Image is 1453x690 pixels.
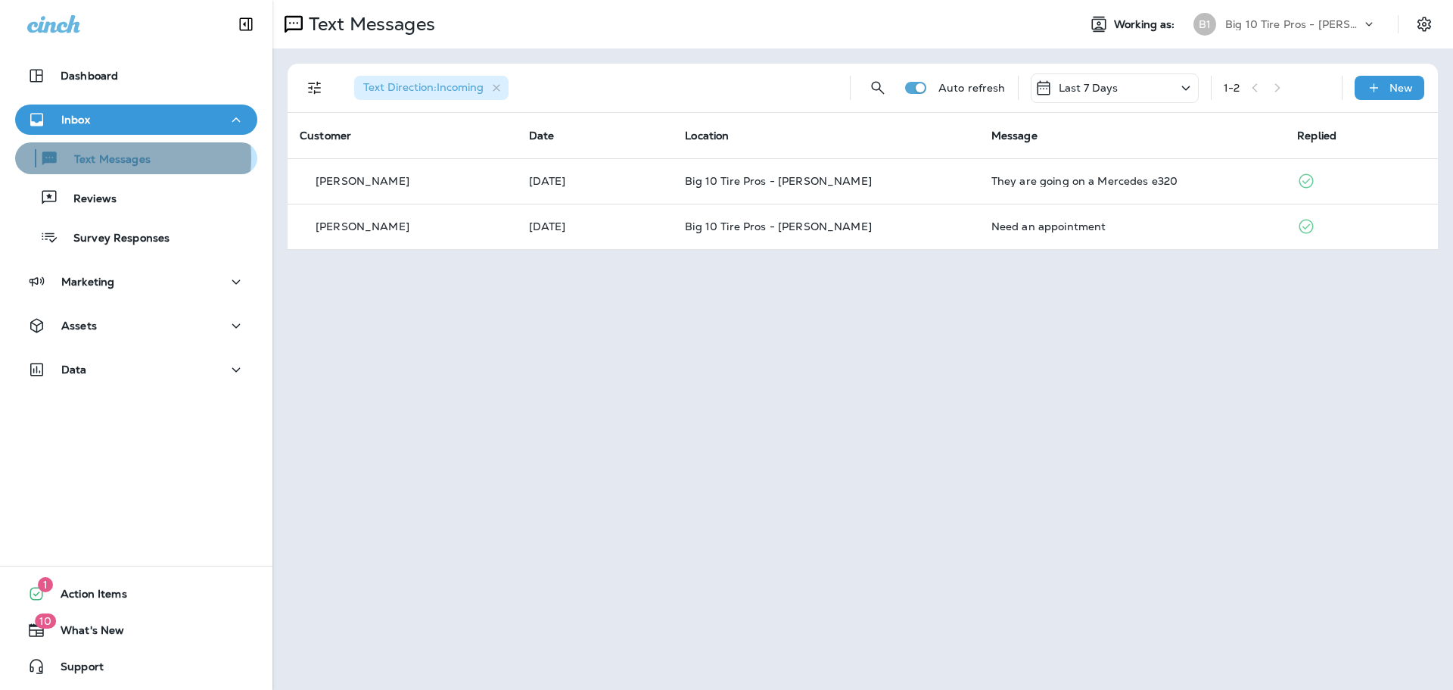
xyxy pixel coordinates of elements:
button: Settings [1411,11,1438,38]
p: Last 7 Days [1059,82,1119,94]
span: What's New [45,624,124,642]
span: 1 [38,577,53,592]
span: 10 [35,614,56,629]
div: Need an appointment [991,220,1273,233]
span: Customer [300,129,351,142]
button: 10What's New [15,615,257,645]
span: Big 10 Tire Pros - [PERSON_NAME] [685,220,871,233]
span: Message [991,129,1038,142]
p: New [1389,82,1413,94]
p: Marketing [61,276,114,288]
span: Location [685,129,729,142]
button: Filters [300,73,330,103]
button: Inbox [15,105,257,135]
span: Action Items [45,588,127,606]
p: Dashboard [61,70,118,82]
div: 1 - 2 [1224,82,1240,94]
button: Collapse Sidebar [225,9,267,39]
p: Big 10 Tire Pros - [PERSON_NAME] [1225,18,1361,30]
div: They are going on a Mercedes e320 [991,175,1273,187]
p: Reviews [58,192,117,207]
span: Date [529,129,555,142]
button: 1Action Items [15,579,257,609]
span: Big 10 Tire Pros - [PERSON_NAME] [685,174,871,188]
p: Sep 30, 2025 09:08 PM [529,220,661,233]
p: Assets [61,320,97,332]
p: Oct 1, 2025 05:44 PM [529,175,661,187]
p: Data [61,364,87,376]
button: Search Messages [863,73,893,103]
p: Text Messages [303,13,435,36]
button: Text Messages [15,142,257,174]
button: Reviews [15,182,257,214]
span: Replied [1297,129,1336,142]
span: Support [45,660,104,679]
div: B1 [1193,13,1216,36]
p: Inbox [61,114,90,126]
button: Support [15,651,257,682]
p: Auto refresh [938,82,1006,94]
span: Working as: [1114,18,1178,31]
p: Text Messages [59,153,151,167]
div: Text Direction:Incoming [354,76,509,100]
p: [PERSON_NAME] [316,175,409,187]
button: Dashboard [15,61,257,91]
button: Data [15,354,257,385]
p: Survey Responses [58,232,170,246]
button: Assets [15,311,257,341]
button: Marketing [15,267,257,297]
p: [PERSON_NAME] [316,220,409,233]
button: Survey Responses [15,221,257,253]
span: Text Direction : Incoming [363,80,484,94]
